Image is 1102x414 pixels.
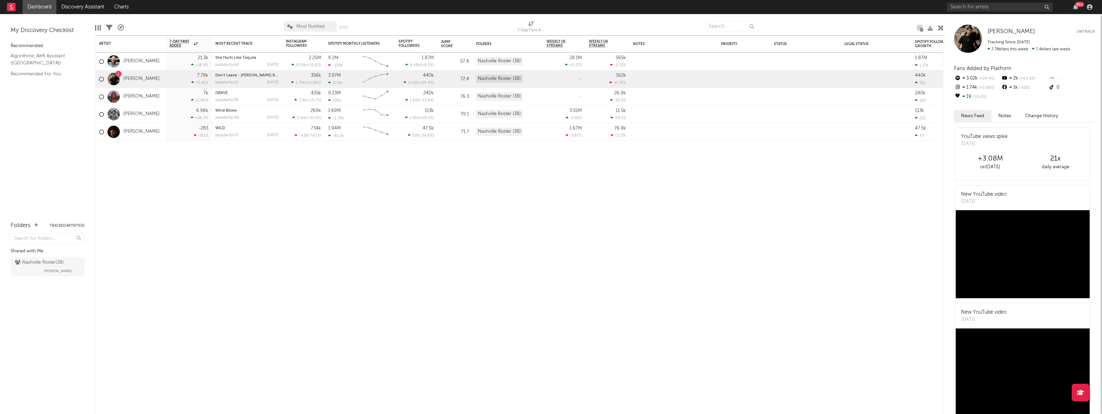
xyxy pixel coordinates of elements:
div: -129k [328,63,343,68]
span: +0.58 % [977,86,994,90]
div: Nashville Roster (38) [476,57,523,65]
span: 1.74k [296,81,305,85]
span: +24.4 % [419,81,433,85]
div: 76.9k [614,126,626,131]
div: -161 % [194,133,208,138]
a: [PERSON_NAME] [123,129,160,135]
button: Notes [991,110,1018,122]
span: +21.6 % [307,63,320,67]
span: -39.6 % [420,134,433,138]
div: YouTube views spike [961,133,1008,140]
div: Nashville Roster ( 38 ) [15,258,64,267]
input: Search... [705,21,758,32]
button: Save [339,25,348,29]
div: 2k [1001,74,1048,83]
div: 26.9k [614,91,626,95]
a: [PERSON_NAME] [987,28,1035,35]
div: 734k [311,126,321,131]
div: 9.23M [328,91,341,95]
span: 9.53k [296,63,306,67]
div: popularity: 56 [215,98,239,102]
div: 0 [1048,83,1095,92]
div: [DATE] [961,316,1007,323]
div: 240k [423,91,434,95]
div: Spotify Monthly Listeners [328,42,381,46]
div: 47.5k [915,126,926,131]
div: 113k [425,108,434,113]
button: Tracked Artists(5) [50,224,85,227]
div: 57.6k [328,81,343,85]
a: Don't Leave - [PERSON_NAME] Remix [215,74,284,77]
span: 2.16k [297,116,306,120]
div: Notes [633,42,703,46]
button: 99+ [1073,4,1078,10]
div: -3.87 % [566,133,582,138]
div: ( ) [405,98,434,102]
div: -1.13 % [611,133,626,138]
div: ( ) [292,115,321,120]
div: 79.1 [441,110,469,119]
a: [PERSON_NAME] [123,58,160,64]
div: popularity: 60 [215,63,239,67]
div: Legal Status [844,42,890,46]
div: Nashville Roster (38) [476,92,523,101]
span: -13.8 % [421,99,433,102]
span: Most Notified [296,24,325,29]
div: 3.02k [954,74,1001,83]
a: Wind Blows [215,109,237,113]
div: [DATE] [267,133,279,137]
svg: Chart title [360,70,392,88]
span: 7.78k fans this week [987,47,1028,51]
span: Fans Added by Platform [954,66,1011,71]
div: 1.67M [570,126,582,131]
div: Edit Columns [95,18,101,38]
div: popularity: 57 [215,133,238,137]
div: 239k [328,98,341,103]
span: 339 [412,134,419,138]
div: 222 [915,98,926,103]
div: 356k [311,73,321,78]
div: 57.8 [441,57,469,66]
div: -283 [198,126,208,131]
div: GRAVE [215,91,279,95]
a: GRAVE [215,91,228,95]
div: WILD [215,126,279,130]
div: +3.08M [958,155,1023,163]
div: -1.79k [328,116,344,120]
div: Priority [721,42,749,46]
a: [PERSON_NAME] [123,94,160,100]
div: 99 + [1075,2,1084,7]
span: -628 [299,134,308,138]
span: +13.7 % [307,99,320,102]
div: Folders [11,221,31,230]
div: ( ) [291,80,321,85]
div: 2.25M [309,56,321,60]
div: Wind Blows [215,109,279,113]
div: Status [774,42,820,46]
a: [PERSON_NAME] [123,111,160,117]
div: 113k [915,108,924,113]
div: +0.21 % [565,63,582,67]
div: 11.5k [616,108,626,113]
span: [PERSON_NAME] [44,267,72,275]
svg: Chart title [360,106,392,123]
span: 8.48k [410,63,420,67]
div: 76.3 [441,93,469,101]
span: +31.5 % [307,116,320,120]
div: -- [1048,74,1095,83]
div: 153 [915,116,925,120]
div: 435k [311,91,321,95]
input: Search for artists [947,3,1053,12]
div: Folders [476,42,529,46]
div: -2.72 % [610,63,626,67]
div: Filters [106,18,112,38]
span: 7.4k fans last week [987,47,1070,51]
span: -50 % [1018,86,1030,90]
div: New YouTube video [961,191,1007,198]
div: 7.78k [197,73,208,78]
div: -81.5k [328,133,344,138]
div: 7-Day Fans Added (7-Day Fans Added) [517,18,546,38]
span: 1.19k [410,116,419,120]
div: 1.74k [954,83,1001,92]
div: [DATE] [961,198,1007,205]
